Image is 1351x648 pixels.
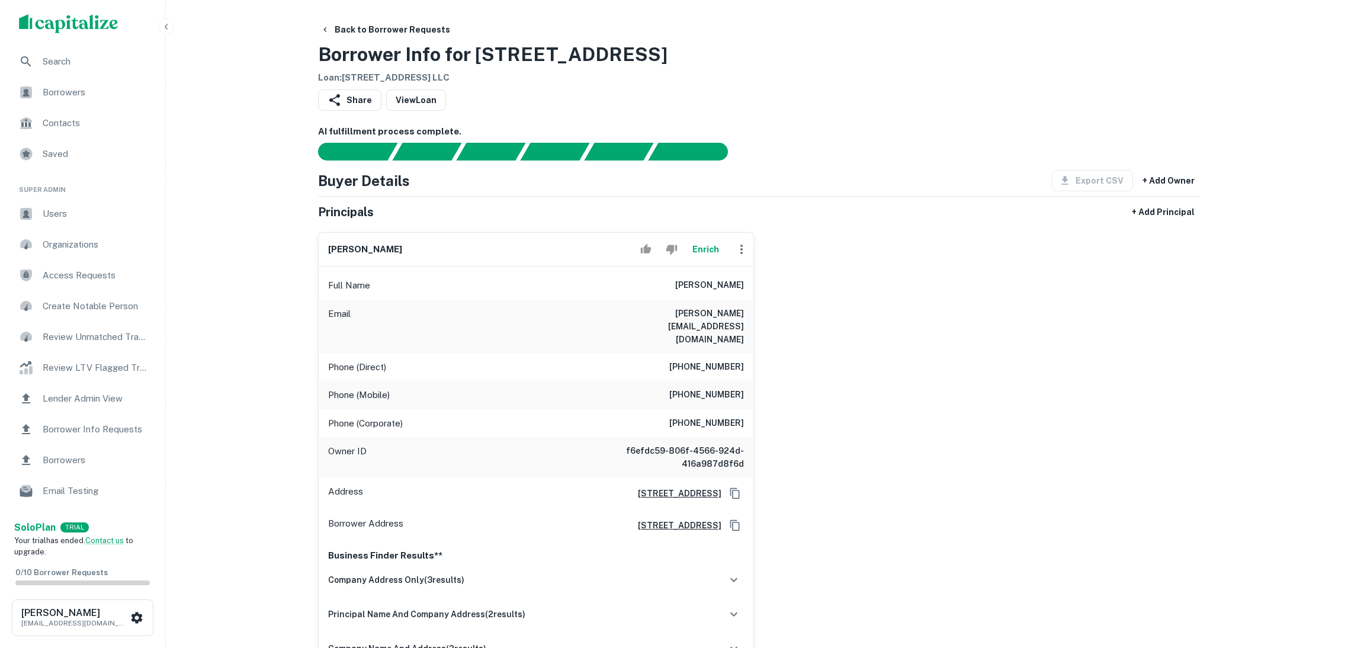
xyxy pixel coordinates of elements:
[9,477,156,505] a: Email Testing
[1138,170,1199,191] button: + Add Owner
[669,416,744,431] h6: [PHONE_NUMBER]
[43,484,149,498] span: Email Testing
[669,388,744,402] h6: [PHONE_NUMBER]
[328,278,370,293] p: Full Name
[9,140,156,168] a: Saved
[14,521,56,535] a: SoloPlan
[60,522,89,532] div: TRIAL
[669,360,744,374] h6: [PHONE_NUMBER]
[43,238,149,252] span: Organizations
[602,444,744,470] h6: f6efdc59-806f-4566-924d-416a987d8f6d
[628,487,721,500] a: [STREET_ADDRESS]
[9,109,156,137] a: Contacts
[19,14,118,33] img: capitalize-logo.png
[726,485,744,502] button: Copy Address
[43,147,149,161] span: Saved
[9,415,156,444] a: Borrower Info Requests
[85,536,124,545] a: Contact us
[43,207,149,221] span: Users
[318,203,374,221] h5: Principals
[9,47,156,76] a: Search
[584,143,653,161] div: Principals found, still searching for contact information. This may take time...
[328,360,386,374] p: Phone (Direct)
[43,54,149,69] span: Search
[43,85,149,100] span: Borrowers
[328,485,363,502] p: Address
[43,299,149,313] span: Create Notable Person
[328,416,403,431] p: Phone (Corporate)
[328,307,351,346] p: Email
[649,143,742,161] div: AI fulfillment process complete.
[687,238,725,261] button: Enrich
[392,143,461,161] div: Your request is received and processing...
[1292,553,1351,610] iframe: Chat Widget
[9,446,156,474] a: Borrowers
[43,453,149,467] span: Borrowers
[9,508,156,536] a: Email Analytics
[9,354,156,382] a: Review LTV Flagged Transactions
[602,307,744,346] h6: [PERSON_NAME][EMAIL_ADDRESS][DOMAIN_NAME]
[675,278,744,293] h6: [PERSON_NAME]
[9,200,156,228] a: Users
[318,89,381,111] button: Share
[15,568,108,577] span: 0 / 10 Borrower Requests
[318,40,668,69] h3: Borrower Info for [STREET_ADDRESS]
[21,618,128,628] p: [EMAIL_ADDRESS][DOMAIN_NAME]
[318,71,668,85] h6: Loan : [STREET_ADDRESS] LLC
[628,519,721,532] a: [STREET_ADDRESS]
[14,536,133,557] span: Your trial has ended. to upgrade.
[9,384,156,413] a: Lender Admin View
[43,330,149,344] span: Review Unmatched Transactions
[43,268,149,283] span: Access Requests
[304,143,393,161] div: Sending borrower request to AI...
[9,261,156,290] a: Access Requests
[328,444,367,470] p: Owner ID
[456,143,525,161] div: Documents found, AI parsing details...
[318,170,410,191] h4: Buyer Details
[316,19,455,40] button: Back to Borrower Requests
[661,238,682,261] button: Reject
[726,517,744,534] button: Copy Address
[328,608,525,621] h6: principal name and company address ( 2 results)
[43,361,149,375] span: Review LTV Flagged Transactions
[43,116,149,130] span: Contacts
[520,143,589,161] div: Principals found, AI now looking for contact information...
[318,125,1199,139] h6: AI fulfillment process complete.
[9,171,156,200] li: Super Admin
[386,89,446,111] a: ViewLoan
[9,292,156,320] a: Create Notable Person
[636,238,656,261] button: Accept
[9,323,156,351] a: Review Unmatched Transactions
[328,573,464,586] h6: company address only ( 3 results)
[43,422,149,437] span: Borrower Info Requests
[328,388,390,402] p: Phone (Mobile)
[12,599,153,636] button: [PERSON_NAME][EMAIL_ADDRESS][DOMAIN_NAME]
[328,548,744,563] p: Business Finder Results**
[1127,201,1199,223] button: + Add Principal
[328,243,402,256] h6: [PERSON_NAME]
[21,608,128,618] h6: [PERSON_NAME]
[9,230,156,259] a: Organizations
[328,517,403,534] p: Borrower Address
[9,78,156,107] a: Borrowers
[14,522,56,533] strong: Solo Plan
[43,392,149,406] span: Lender Admin View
